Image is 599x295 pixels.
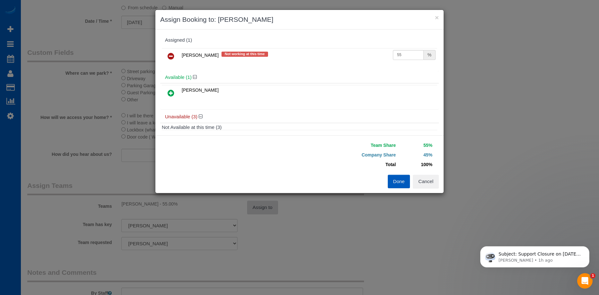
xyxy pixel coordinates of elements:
div: % [424,50,436,60]
iframe: Intercom notifications message [471,233,599,278]
h4: Not Available at this time (3) [162,125,437,130]
td: 55% [397,140,434,150]
button: Cancel [413,175,439,188]
span: [PERSON_NAME] [182,88,219,93]
span: [PERSON_NAME] [182,53,219,58]
span: Not working at this time [221,52,268,57]
button: Done [388,175,410,188]
h4: Unavailable (3) [165,114,434,120]
iframe: Intercom live chat [577,273,593,289]
h3: Assign Booking to: [PERSON_NAME] [160,15,439,24]
td: Total [304,160,397,169]
td: Company Share [304,150,397,160]
td: 45% [397,150,434,160]
td: 100% [397,160,434,169]
h4: Available (1) [165,75,434,80]
td: Team Share [304,140,397,150]
div: Assigned (1) [165,38,434,43]
button: × [435,14,439,21]
span: 1 [590,273,595,278]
